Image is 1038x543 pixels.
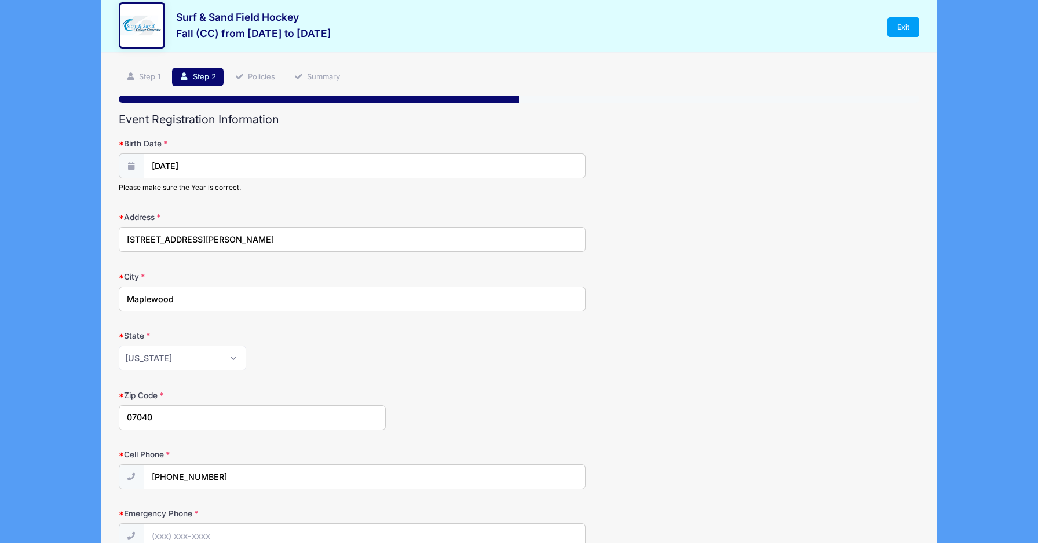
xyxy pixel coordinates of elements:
[119,138,386,149] label: Birth Date
[119,330,386,342] label: State
[119,68,169,87] a: Step 1
[119,182,586,193] div: Please make sure the Year is correct.
[119,211,386,223] label: Address
[172,68,224,87] a: Step 2
[887,17,920,37] a: Exit
[144,464,586,489] input: (xxx) xxx-xxxx
[286,68,348,87] a: Summary
[227,68,283,87] a: Policies
[176,27,331,39] h3: Fall (CC) from [DATE] to [DATE]
[119,113,920,126] h2: Event Registration Information
[119,390,386,401] label: Zip Code
[119,449,386,460] label: Cell Phone
[144,153,586,178] input: mm/dd/yyyy
[119,271,386,282] label: City
[119,508,386,519] label: Emergency Phone
[176,11,331,23] h3: Surf & Sand Field Hockey
[119,405,386,430] input: xxxxx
